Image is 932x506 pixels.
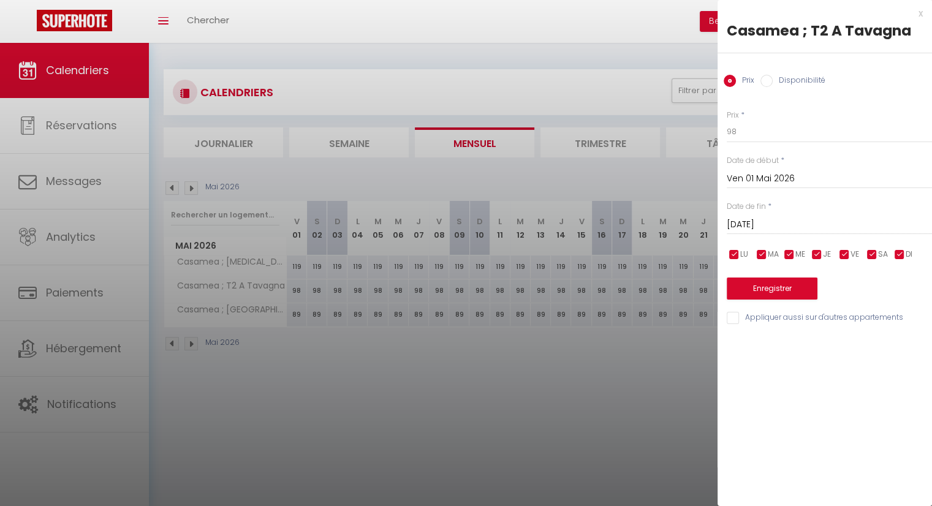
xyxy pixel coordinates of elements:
[727,21,923,40] div: Casamea ; T2 A Tavagna
[768,249,779,260] span: MA
[718,6,923,21] div: x
[851,249,859,260] span: VE
[727,278,817,300] button: Enregistrer
[795,249,805,260] span: ME
[906,249,912,260] span: DI
[878,249,888,260] span: SA
[740,249,748,260] span: LU
[773,75,825,88] label: Disponibilité
[823,249,831,260] span: JE
[727,110,739,121] label: Prix
[727,155,779,167] label: Date de début
[727,201,766,213] label: Date de fin
[736,75,754,88] label: Prix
